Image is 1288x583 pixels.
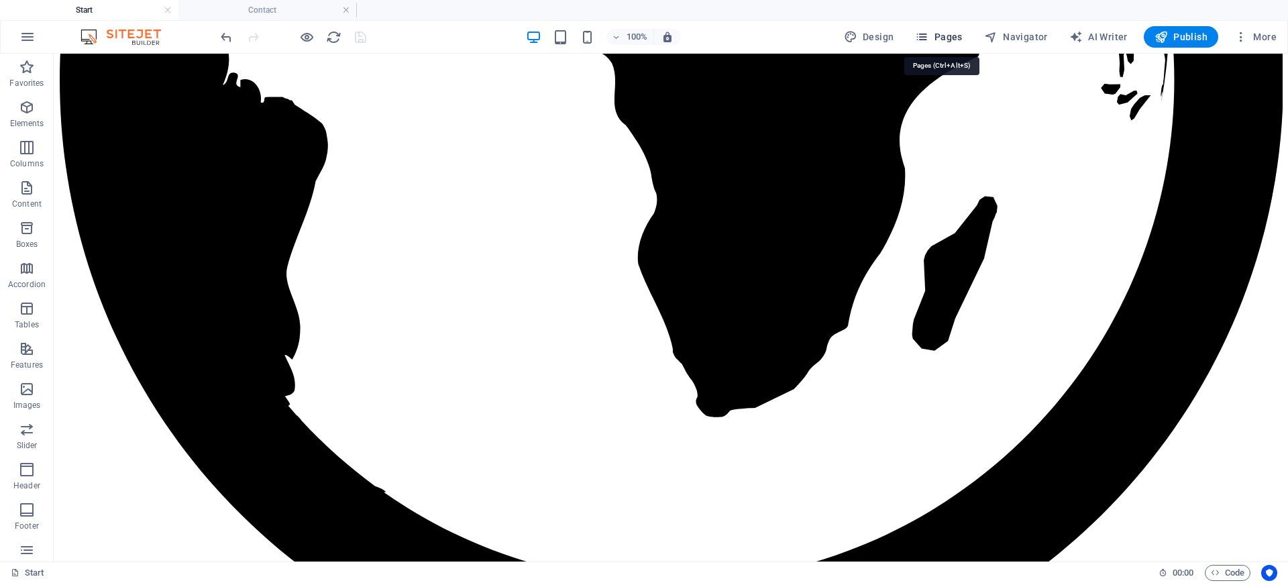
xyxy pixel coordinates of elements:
[218,29,234,45] button: undo
[1155,30,1207,44] span: Publish
[10,158,44,169] p: Columns
[839,26,900,48] div: Design (Ctrl+Alt+Y)
[1064,26,1133,48] button: AI Writer
[1234,30,1277,44] span: More
[1205,565,1250,581] button: Code
[606,29,654,45] button: 100%
[11,360,43,370] p: Features
[1173,565,1193,581] span: 00 00
[178,3,357,17] h4: Contact
[1069,30,1128,44] span: AI Writer
[77,29,178,45] img: Editor Logo
[10,118,44,129] p: Elements
[1182,568,1184,578] span: :
[844,30,894,44] span: Design
[8,279,46,290] p: Accordion
[13,480,40,491] p: Header
[11,565,44,581] a: Click to cancel selection. Double-click to open Pages
[979,26,1053,48] button: Navigator
[325,29,341,45] button: reload
[326,30,341,45] i: Reload page
[17,440,38,451] p: Slider
[15,561,39,572] p: Forms
[13,400,41,411] p: Images
[915,30,962,44] span: Pages
[1159,565,1194,581] h6: Session time
[1229,26,1282,48] button: More
[984,30,1048,44] span: Navigator
[299,29,315,45] button: Click here to leave preview mode and continue editing
[839,26,900,48] button: Design
[16,239,38,250] p: Boxes
[12,199,42,209] p: Content
[9,78,44,89] p: Favorites
[1261,565,1277,581] button: Usercentrics
[1211,565,1244,581] span: Code
[15,319,39,330] p: Tables
[661,31,674,43] i: On resize automatically adjust zoom level to fit chosen device.
[910,26,967,48] button: Pages
[627,29,648,45] h6: 100%
[1144,26,1218,48] button: Publish
[15,521,39,531] p: Footer
[219,30,234,45] i: Undo: Change width (Ctrl+Z)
